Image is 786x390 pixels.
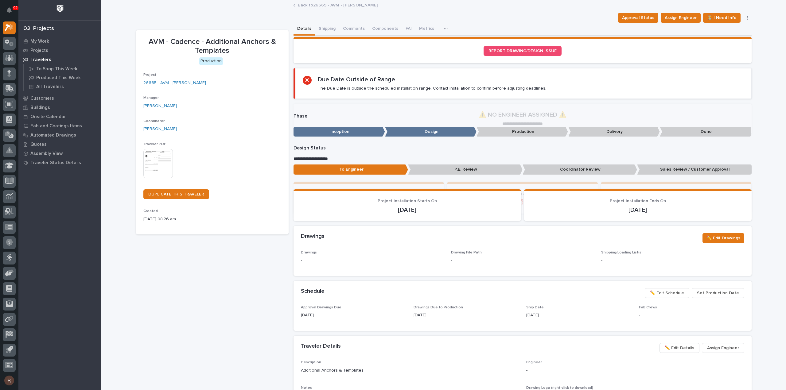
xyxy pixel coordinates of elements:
[30,151,63,156] p: Assembly View
[697,289,739,297] span: Set Production Date
[339,23,368,36] button: Comments
[30,123,82,129] p: Fab and Coatings Items
[618,13,658,23] button: Approval Status
[143,119,165,123] span: Coordinator
[24,82,101,91] a: All Travelers
[30,133,76,138] p: Automated Drawings
[54,3,66,14] img: Workspace Logo
[143,96,159,100] span: Manager
[23,25,54,32] div: 02. Projects
[24,73,101,82] a: Produced This Week
[148,192,204,196] span: DUPLICATE THIS TRAVELER
[568,127,660,137] p: Delivery
[378,199,437,203] span: Project Installation Starts On
[143,126,177,132] a: [PERSON_NAME]
[318,86,546,91] p: The Due Date is outside the scheduled installation range. Contact installation to confirm before ...
[30,48,48,53] p: Projects
[451,257,452,264] p: -
[414,306,463,309] span: Drawings Due to Production
[30,39,49,44] p: My Work
[408,164,523,175] p: P.E. Review
[294,145,752,151] p: Design Status
[301,257,444,264] p: -
[30,142,47,147] p: Quotes
[692,288,744,298] button: Set Production Date
[18,112,101,121] a: Onsite Calendar
[706,234,740,242] span: ✏️ Edit Drawings
[301,288,325,295] h2: Schedule
[702,233,744,243] button: ✏️ Edit Drawings
[488,49,557,53] span: REPORT DRAWING/DESIGN ISSUE
[3,374,16,387] button: users-avatar
[294,113,752,119] p: Phase
[477,127,568,137] p: Production
[315,23,339,36] button: Shipping
[143,209,158,213] span: Created
[661,13,701,23] button: Assign Engineer
[18,121,101,130] a: Fab and Coatings Items
[703,13,741,23] button: ⏳ I Need Info
[301,312,406,319] p: [DATE]
[301,306,341,309] span: Approval Drawings Due
[301,251,317,254] span: Drawings
[18,140,101,149] a: Quotes
[402,23,415,36] button: FAI
[18,158,101,167] a: Traveler Status Details
[30,114,66,120] p: Onsite Calendar
[526,312,632,319] p: [DATE]
[18,94,101,103] a: Customers
[484,46,562,56] a: REPORT DRAWING/DESIGN ISSUE
[36,66,77,72] p: To Shop This Week
[665,344,694,352] span: ✏️ Edit Details
[660,343,699,353] button: ✏️ Edit Details
[650,289,684,297] span: ✏️ Edit Schedule
[523,164,637,175] p: Coordinator Review
[199,57,223,65] div: Production
[8,7,16,17] div: Notifications92
[637,164,752,175] p: Sales Review / Customer Approval
[18,103,101,112] a: Buildings
[526,367,744,374] p: -
[294,23,315,36] button: Details
[294,127,385,137] p: Inception
[18,149,101,158] a: Assembly View
[30,96,54,101] p: Customers
[30,105,50,110] p: Buildings
[143,142,166,146] span: Traveler PDF
[301,361,321,364] span: Description
[639,312,744,319] p: -
[18,55,101,64] a: Travelers
[143,103,177,109] a: [PERSON_NAME]
[702,343,744,353] button: Assign Engineer
[645,288,689,298] button: ✏️ Edit Schedule
[526,386,593,390] span: Drawing Logo (right-click to download)
[143,189,209,199] a: DUPLICATE THIS TRAVELER
[526,361,542,364] span: Engineer
[301,233,325,240] h2: Drawings
[301,367,519,374] p: Additional Anchors & Templates
[36,84,64,90] p: All Travelers
[24,64,101,73] a: To Shop This Week
[660,127,751,137] p: Done
[368,23,402,36] button: Components
[414,312,519,319] p: [DATE]
[639,306,657,309] span: Fab Crews
[30,57,51,63] p: Travelers
[301,386,312,390] span: Notes
[14,6,18,10] p: 92
[18,130,101,140] a: Automated Drawings
[143,73,156,77] span: Project
[18,46,101,55] a: Projects
[143,37,281,55] p: AVM - Cadence - Additional Anchors & Templates
[298,1,378,8] a: Back to26665 - AVM - [PERSON_NAME]
[601,251,643,254] span: Shipping/Loading List(s)
[531,206,744,214] p: [DATE]
[18,37,101,46] a: My Work
[318,76,395,83] h2: Due Date Outside of Range
[610,199,666,203] span: Project Installation Ends On
[622,14,654,21] span: Approval Status
[3,4,16,17] button: Notifications
[526,306,544,309] span: Ship Date
[601,257,744,264] p: -
[301,343,341,350] h2: Traveler Details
